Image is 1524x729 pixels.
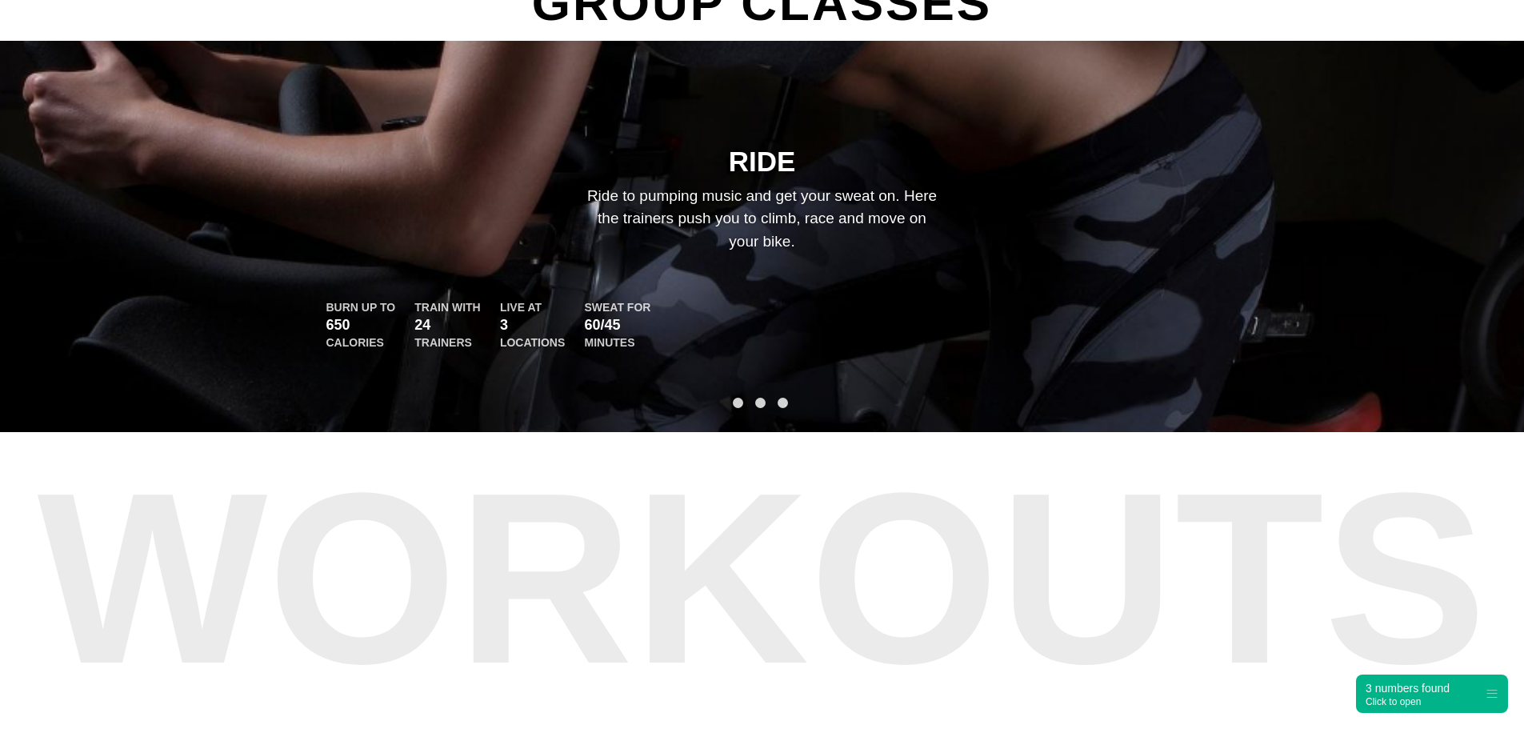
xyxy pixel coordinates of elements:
[755,398,766,408] button: 2 of 3
[584,315,650,334] p: 60/45
[414,315,480,334] p: 24
[500,299,565,315] div: LIVE AT
[326,299,396,315] div: BURN UP TO
[500,315,565,334] p: 3
[584,299,650,315] div: SWEAT FOR
[778,398,788,408] button: 3 of 3
[733,398,743,408] button: 1 of 3
[582,185,942,254] p: Ride to pumping music and get your sweat on. Here the trainers push you to climb, race and move o...
[414,299,480,315] div: TRAIN WITH
[326,145,1198,178] h2: RIDE
[326,315,396,334] p: 650
[326,334,396,350] div: CALORIES
[500,334,565,350] div: LOCATIONS
[584,334,650,350] div: MINUTES
[414,334,480,350] div: TRAINERS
